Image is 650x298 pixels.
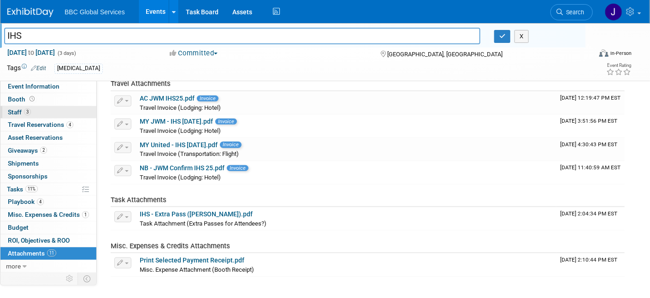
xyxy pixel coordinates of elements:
span: Staff [8,108,31,116]
td: Upload Timestamp [556,161,625,184]
span: Booth not reserved yet [28,95,36,102]
a: Asset Reservations [0,131,96,144]
a: Staff3 [0,106,96,119]
a: NB - JWM Confirm IHS 25.pdf [140,164,225,172]
span: 3 [24,108,31,115]
span: 11 [47,250,56,256]
td: Tags [7,63,46,74]
a: Misc. Expenses & Credits1 [0,209,96,221]
div: In-Person [610,50,632,57]
span: Shipments [8,160,39,167]
a: MY United - IHS [DATE].pdf [140,141,218,149]
span: Misc. Expenses & Credits Attachments [111,242,230,250]
div: [MEDICAL_DATA] [54,64,103,73]
span: Misc. Expenses & Credits [8,211,89,218]
td: Upload Timestamp [556,114,625,137]
span: Event Information [8,83,59,90]
td: Upload Timestamp [556,138,625,161]
td: Personalize Event Tab Strip [62,273,78,285]
span: BBC Global Services [65,8,125,16]
span: Travel Reservations [8,121,73,128]
span: Task Attachment (Extra Passes for Attendees?) [140,220,266,227]
span: Playbook [8,198,44,205]
span: 4 [66,121,73,128]
td: Upload Timestamp [556,253,625,276]
span: Invoice [220,142,242,148]
span: Upload Timestamp [560,95,620,101]
span: Attachments [8,250,56,257]
span: ROI, Objectives & ROO [8,237,70,244]
span: Travel Attachments [111,79,171,88]
span: 11% [25,185,38,192]
span: Upload Timestamp [560,256,617,263]
img: Jennifer Benedict [605,3,622,21]
a: Playbook4 [0,196,96,208]
span: Upload Timestamp [560,210,617,217]
a: Shipments [0,157,96,170]
a: Search [550,4,593,20]
span: Invoice [215,119,237,125]
span: 4 [37,198,44,205]
span: Sponsorships [8,173,47,180]
span: [DATE] [DATE] [7,48,55,57]
a: Tasks11% [0,183,96,196]
span: Travel Invoice (Lodging: Hotel) [140,127,221,134]
a: AC JWM IHS25.pdf [140,95,195,102]
span: Travel Invoice (Transportation: Flight) [140,150,239,157]
a: Travel Reservations4 [0,119,96,131]
img: Format-Inperson.png [599,49,609,57]
a: Attachments11 [0,247,96,260]
a: IHS - Extra Pass ([PERSON_NAME]).pdf [140,210,253,218]
a: Booth [0,93,96,106]
span: Upload Timestamp [560,118,617,124]
img: ExhibitDay [7,8,53,17]
td: Upload Timestamp [556,207,625,230]
a: Giveaways2 [0,144,96,157]
td: Toggle Event Tabs [78,273,97,285]
span: Budget [8,224,29,231]
a: Sponsorships [0,170,96,183]
a: more [0,260,96,273]
span: Task Attachments [111,196,166,204]
span: 1 [82,211,89,218]
span: Invoice [227,165,248,171]
span: Travel Invoice (Lodging: Hotel) [140,174,221,181]
span: Tasks [7,185,38,193]
span: Booth [8,95,36,103]
td: Upload Timestamp [556,91,625,114]
div: Event Rating [606,63,631,68]
button: Committed [166,48,221,58]
span: Giveaways [8,147,47,154]
a: Edit [31,65,46,72]
span: Misc. Expense Attachment (Booth Receipt) [140,266,254,273]
span: Asset Reservations [8,134,63,141]
span: Upload Timestamp [560,164,620,171]
span: Search [563,9,584,16]
a: Event Information [0,80,96,93]
span: more [6,262,21,270]
span: [GEOGRAPHIC_DATA], [GEOGRAPHIC_DATA] [387,51,502,58]
a: ROI, Objectives & ROO [0,234,96,247]
a: Print Selected Payment Receipt.pdf [140,256,244,264]
span: Travel Invoice (Lodging: Hotel) [140,104,221,111]
button: X [514,30,529,43]
a: Budget [0,221,96,234]
span: 2 [40,147,47,154]
a: MY JWM - IHS [DATE].pdf [140,118,213,125]
span: (3 days) [57,50,76,56]
span: Invoice [197,95,219,101]
div: Event Format [539,48,632,62]
span: to [27,49,35,56]
span: Upload Timestamp [560,141,617,148]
